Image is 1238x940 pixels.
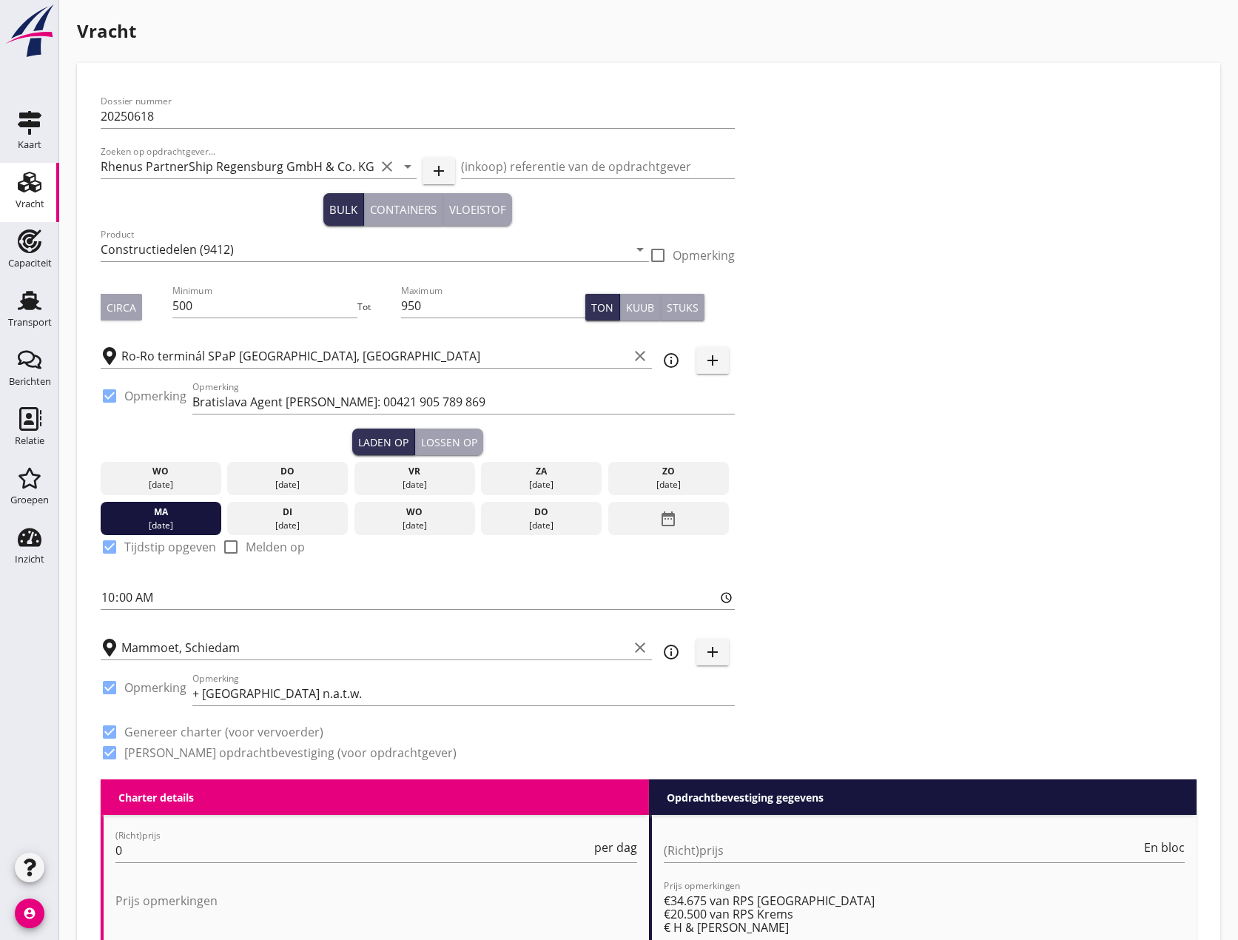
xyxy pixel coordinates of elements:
i: add [430,162,448,180]
label: Genereer charter (voor vervoerder) [124,725,323,739]
div: Tot [357,301,401,314]
button: Circa [101,294,142,320]
div: Vracht [16,199,44,209]
label: Opmerking [673,248,735,263]
i: clear [378,158,396,175]
div: Capaciteit [8,258,52,268]
button: Vloeistof [443,193,512,226]
div: do [485,506,598,519]
button: Kuub [620,294,661,320]
div: wo [104,465,218,478]
div: Kaart [18,140,41,150]
div: [DATE] [485,519,598,532]
input: (inkoop) referentie van de opdrachtgever [461,155,736,178]
div: Vloeistof [449,201,506,218]
i: info_outline [662,643,680,661]
div: [DATE] [358,478,471,491]
input: Opmerking [192,682,735,705]
div: ma [104,506,218,519]
input: (Richt)prijs [664,839,1142,862]
div: Stuks [667,300,699,315]
span: En bloc [1144,842,1185,853]
div: Kuub [626,300,654,315]
h1: Vracht [77,18,1220,44]
button: Stuks [661,294,704,320]
i: info_outline [662,352,680,369]
i: clear [631,347,649,365]
label: [PERSON_NAME] opdrachtbevestiging (voor opdrachtgever) [124,745,457,760]
div: [DATE] [358,519,471,532]
input: Dossier nummer [101,104,735,128]
div: wo [358,506,471,519]
input: Laadplaats [121,344,628,368]
input: (Richt)prijs [115,839,591,862]
label: Opmerking [124,680,186,695]
div: di [231,506,344,519]
label: Melden op [246,540,305,554]
button: Lossen op [415,429,483,455]
div: Inzicht [15,554,44,564]
i: account_circle [15,899,44,928]
div: vr [358,465,471,478]
div: Laden op [358,434,408,450]
button: Laden op [352,429,415,455]
div: Relatie [15,436,44,446]
input: Opmerking [192,390,735,414]
div: [DATE] [231,519,344,532]
div: Transport [8,318,52,327]
input: Zoeken op opdrachtgever... [101,155,375,178]
div: Bulk [329,201,357,218]
div: [DATE] [104,519,218,532]
div: Circa [107,300,136,315]
div: zo [612,465,725,478]
input: Maximum [401,294,585,318]
div: do [231,465,344,478]
img: logo-small.a267ee39.svg [3,4,56,58]
div: [DATE] [612,478,725,491]
i: arrow_drop_down [399,158,417,175]
div: Ton [591,300,613,315]
i: add [704,643,721,661]
i: arrow_drop_down [631,241,649,258]
button: Containers [364,193,443,226]
div: Containers [370,201,437,218]
div: [DATE] [104,478,218,491]
i: date_range [659,506,677,532]
input: Minimum [172,294,357,318]
div: Lossen op [421,434,477,450]
button: Ton [585,294,620,320]
div: Groepen [10,495,49,505]
i: add [704,352,721,369]
label: Tijdstip opgeven [124,540,216,554]
input: Losplaats [121,636,628,659]
i: clear [631,639,649,657]
div: za [485,465,598,478]
label: Opmerking [124,389,186,403]
div: [DATE] [485,478,598,491]
div: [DATE] [231,478,344,491]
button: Bulk [323,193,364,226]
div: Berichten [9,377,51,386]
input: Product [101,238,628,261]
span: per dag [594,842,637,853]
